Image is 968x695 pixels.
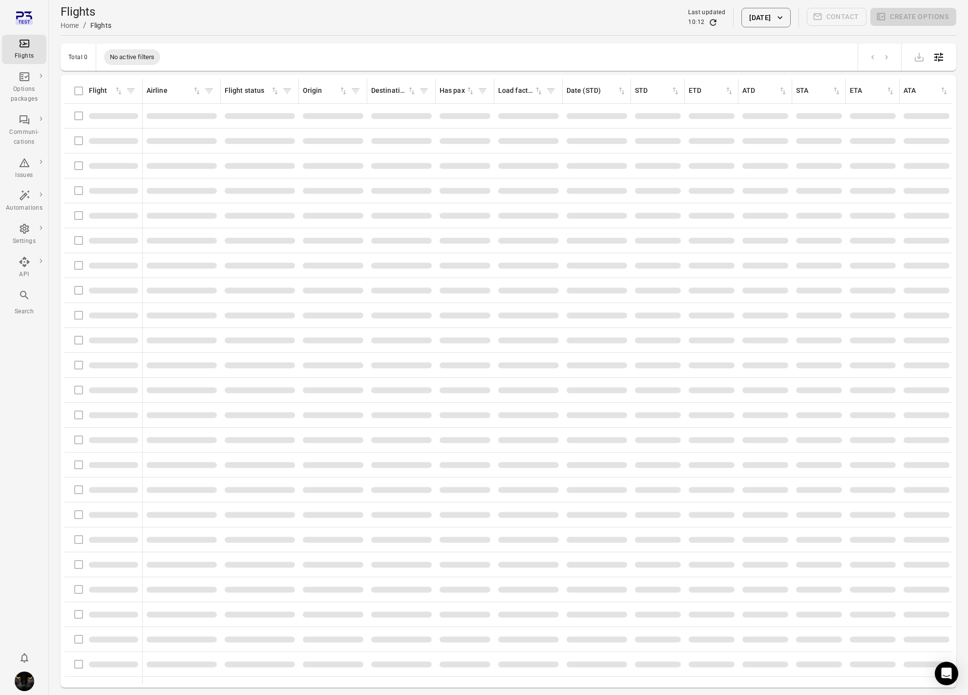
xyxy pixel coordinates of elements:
[225,86,280,96] div: Sort by flight status in ascending order
[15,672,34,691] img: images
[498,86,544,96] div: Sort by load factor in ascending order
[866,51,893,64] nav: pagination navigation
[89,86,124,96] div: Sort by flight in ascending order
[124,84,138,98] span: Filter by flight
[2,187,46,216] a: Automations
[440,86,475,96] div: Sort by has pax in ascending order
[909,52,929,61] span: Please make a selection to export
[6,270,42,280] div: API
[6,85,42,104] div: Options packages
[11,668,38,695] button: Iris
[850,86,895,96] div: Sort by ETA in ascending order
[935,662,958,685] div: Open Intercom Messenger
[796,86,842,96] div: Sort by STA in ascending order
[2,253,46,282] a: API
[104,52,161,62] span: No active filters
[303,86,348,96] div: Sort by origin in ascending order
[742,86,788,96] div: Sort by ATD in ascending order
[348,84,363,98] span: Filter by origin
[688,18,704,27] div: 10:12
[6,128,42,147] div: Communi-cations
[904,86,949,96] div: Sort by ATA in ascending order
[708,18,718,27] button: Refresh data
[2,35,46,64] a: Flights
[61,22,79,29] a: Home
[6,171,42,180] div: Issues
[61,20,111,31] nav: Breadcrumbs
[689,86,734,96] div: Sort by ETD in ascending order
[61,4,111,20] h1: Flights
[929,47,948,67] button: Open table configuration
[741,8,790,27] button: [DATE]
[2,154,46,183] a: Issues
[2,68,46,107] a: Options packages
[6,307,42,317] div: Search
[807,8,867,27] span: Please make a selection to create communications
[6,203,42,213] div: Automations
[870,8,956,27] span: Please make a selection to create an option package
[68,54,88,61] div: Total 0
[475,84,490,98] span: Filter by has pax
[417,84,431,98] span: Filter by destination
[6,51,42,61] div: Flights
[6,237,42,246] div: Settings
[147,86,202,96] div: Sort by airline in ascending order
[544,84,558,98] span: Filter by load factor
[688,8,725,18] div: Last updated
[2,286,46,319] button: Search
[83,20,86,31] li: /
[567,86,627,96] div: Sort by date (STD) in ascending order
[371,86,417,96] div: Sort by destination in ascending order
[202,84,216,98] span: Filter by airline
[90,21,111,30] div: Flights
[2,220,46,249] a: Settings
[2,111,46,150] a: Communi-cations
[15,648,34,668] button: Notifications
[280,84,295,98] span: Filter by flight status
[635,86,680,96] div: Sort by STD in ascending order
